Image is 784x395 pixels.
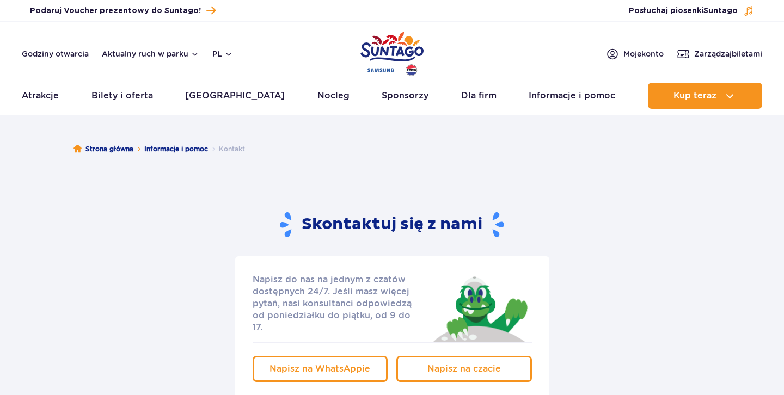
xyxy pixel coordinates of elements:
li: Kontakt [208,144,245,155]
a: Informacje i pomoc [529,83,615,109]
a: Podaruj Voucher prezentowy do Suntago! [30,3,216,18]
span: Kup teraz [673,91,716,101]
span: Zarządzaj biletami [694,48,762,59]
button: pl [212,48,233,59]
a: Sponsorzy [382,83,428,109]
span: Podaruj Voucher prezentowy do Suntago! [30,5,201,16]
a: Atrakcje [22,83,59,109]
span: Napisz na WhatsAppie [269,363,370,374]
a: Informacje i pomoc [144,144,208,155]
a: Dla firm [461,83,497,109]
h2: Skontaktuj się z nami [280,211,504,239]
span: Napisz na czacie [427,363,501,374]
a: Park of Poland [360,27,424,77]
span: Posłuchaj piosenki [629,5,738,16]
a: Napisz na WhatsAppie [253,356,388,382]
a: [GEOGRAPHIC_DATA] [185,83,285,109]
span: Suntago [703,7,738,15]
button: Aktualny ruch w parku [102,50,199,58]
a: Godziny otwarcia [22,48,89,59]
a: Mojekonto [606,47,664,60]
button: Posłuchaj piosenkiSuntago [629,5,754,16]
p: Napisz do nas na jednym z czatów dostępnych 24/7. Jeśli masz więcej pytań, nasi konsultanci odpow... [253,274,422,334]
a: Zarządzajbiletami [677,47,762,60]
img: Jay [426,274,532,342]
a: Bilety i oferta [91,83,153,109]
a: Nocleg [317,83,350,109]
button: Kup teraz [648,83,762,109]
a: Strona główna [73,144,133,155]
span: Moje konto [623,48,664,59]
a: Napisz na czacie [396,356,532,382]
